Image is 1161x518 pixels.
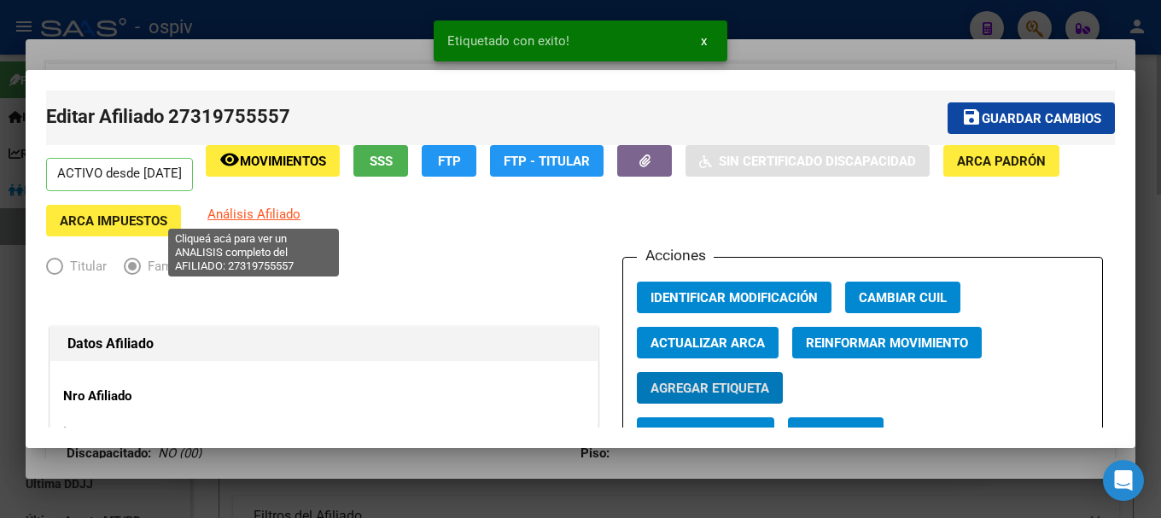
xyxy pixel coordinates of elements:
button: Reinformar Movimiento [792,327,982,358]
div: Open Intercom Messenger [1103,460,1144,501]
button: Guardar cambios [948,102,1115,134]
span: Reinformar Movimiento [806,335,968,351]
mat-radio-group: Elija una opción [46,262,211,277]
button: ARCA Padrón [943,145,1059,177]
span: Titular [63,257,107,276]
span: Categoria [802,426,870,441]
span: Análisis Afiliado [207,207,300,222]
span: ARCA Padrón [957,154,1046,169]
p: ACTIVO desde [DATE] [46,158,193,191]
span: FTP - Titular [504,154,590,169]
span: Movimientos [240,154,326,169]
button: Cambiar CUIL [845,282,960,313]
span: Sin Certificado Discapacidad [719,154,916,169]
span: Cambiar CUIL [859,290,947,306]
button: Identificar Modificación [637,282,831,313]
button: FTP - Titular [490,145,604,177]
mat-icon: save [961,107,982,127]
span: SSS [370,154,393,169]
button: Agregar Etiqueta [637,372,783,404]
button: Categoria [788,417,884,449]
button: x [687,26,721,56]
button: Vencimiento PMI [637,417,774,449]
span: Guardar cambios [982,111,1101,126]
button: SSS [353,145,408,177]
button: Movimientos [206,145,340,177]
h3: Acciones [637,244,714,266]
p: Nro Afiliado [63,387,219,406]
span: Actualizar ARCA [651,335,765,351]
mat-icon: remove_red_eye [219,149,240,170]
button: Sin Certificado Discapacidad [686,145,930,177]
button: Actualizar ARCA [637,327,779,358]
span: Editar Afiliado 27319755557 [46,106,290,127]
span: Agregar Etiqueta [651,381,769,396]
button: ARCA Impuestos [46,205,181,236]
span: Familiar [141,257,194,276]
span: FTP [438,154,461,169]
button: FTP [422,145,476,177]
span: ARCA Impuestos [60,213,167,229]
span: Vencimiento PMI [651,426,761,441]
span: Identificar Modificación [651,290,818,306]
span: x [701,33,707,49]
span: Etiquetado con exito! [447,32,569,49]
h1: Datos Afiliado [67,334,580,354]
